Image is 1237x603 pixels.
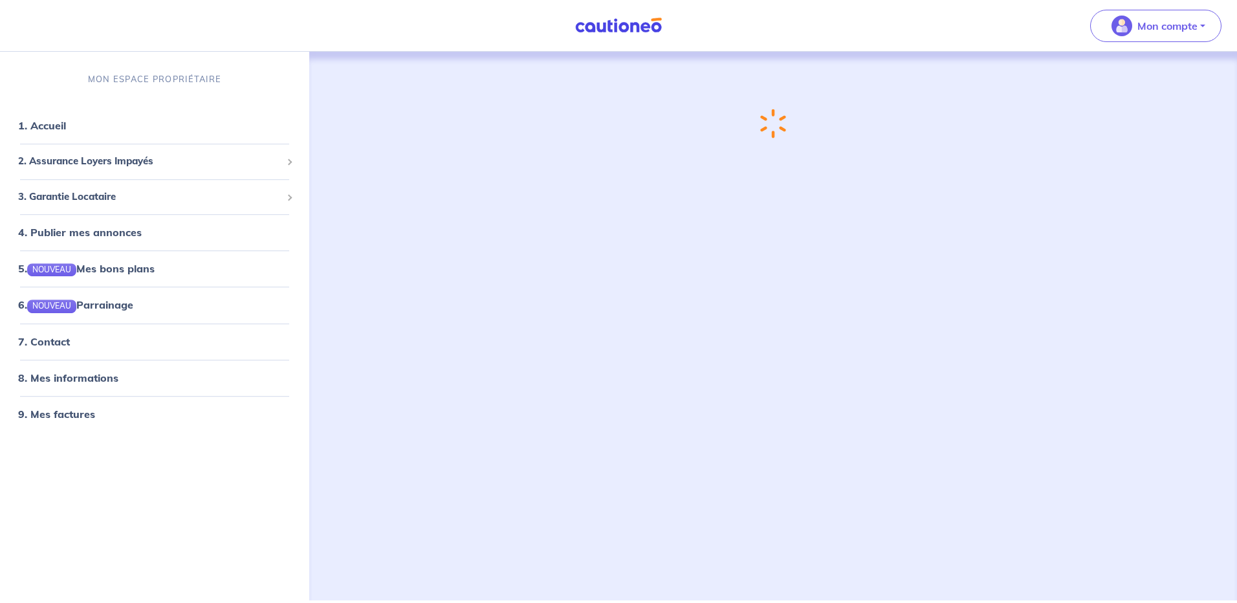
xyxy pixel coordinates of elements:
img: illu_account_valid_menu.svg [1111,16,1132,36]
img: Cautioneo [570,17,667,34]
a: 9. Mes factures [18,408,95,421]
p: MON ESPACE PROPRIÉTAIRE [88,73,221,85]
span: 3. Garantie Locataire [18,190,281,204]
div: 6.NOUVEAUParrainage [5,292,304,318]
a: 8. Mes informations [18,371,118,384]
a: 5.NOUVEAUMes bons plans [18,262,155,275]
div: 2. Assurance Loyers Impayés [5,149,304,174]
div: 1. Accueil [5,113,304,138]
p: Mon compte [1137,18,1198,34]
span: 2. Assurance Loyers Impayés [18,154,281,169]
button: illu_account_valid_menu.svgMon compte [1090,10,1221,42]
a: 4. Publier mes annonces [18,226,142,239]
div: 8. Mes informations [5,365,304,391]
a: 7. Contact [18,335,70,348]
div: 7. Contact [5,329,304,355]
div: 4. Publier mes annonces [5,219,304,245]
img: loading-spinner [760,109,786,138]
div: 3. Garantie Locataire [5,184,304,210]
div: 5.NOUVEAUMes bons plans [5,256,304,281]
a: 1. Accueil [18,119,66,132]
a: 6.NOUVEAUParrainage [18,299,133,312]
div: 9. Mes factures [5,401,304,427]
